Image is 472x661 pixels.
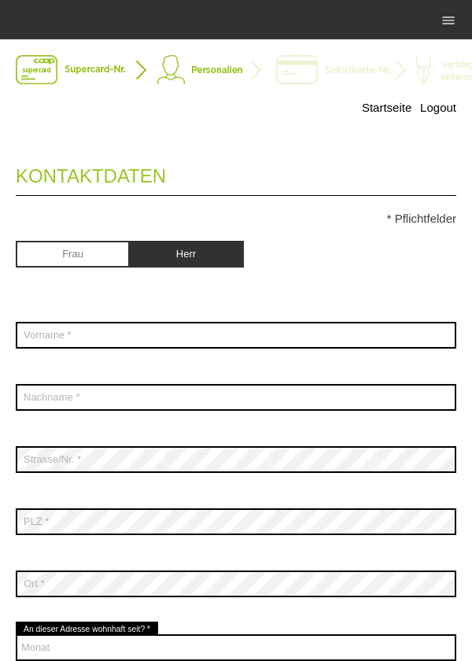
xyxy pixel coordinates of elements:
a: menu [433,15,464,24]
a: Startseite [362,101,411,114]
p: * Pflichtfelder [16,212,456,225]
legend: Kontaktdaten [16,150,456,196]
a: Logout [420,101,456,114]
i: menu [441,13,456,28]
